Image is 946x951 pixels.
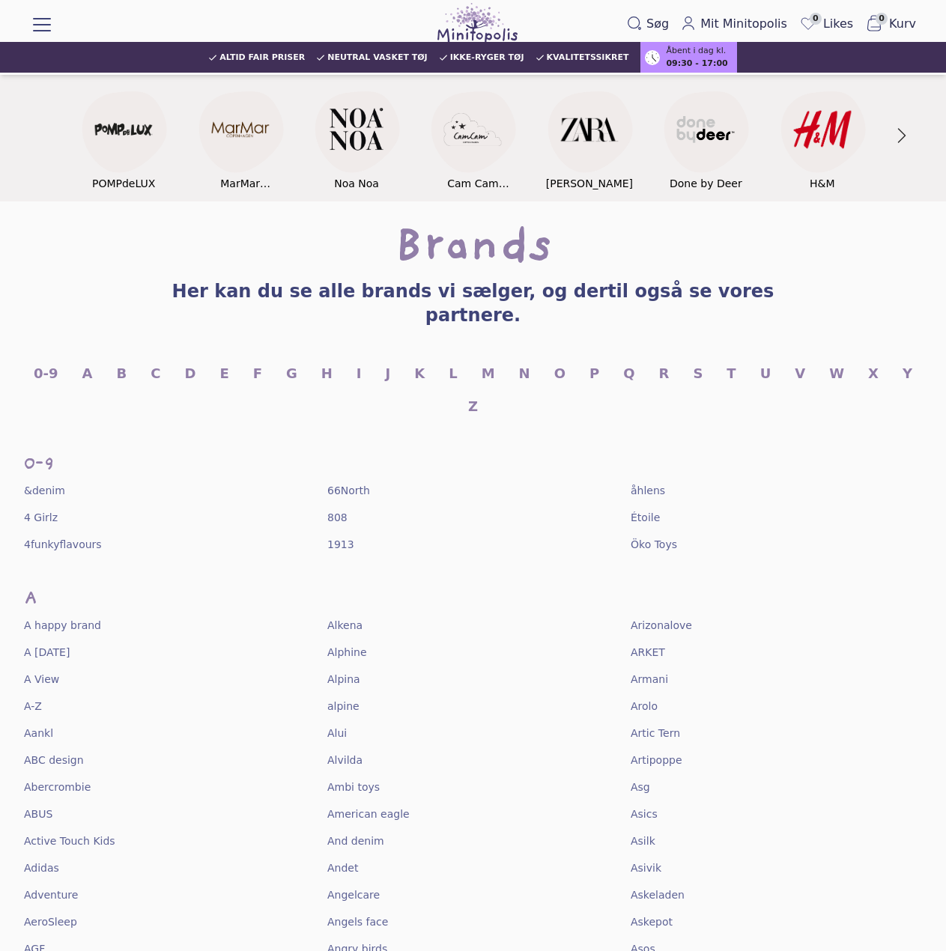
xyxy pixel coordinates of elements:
[648,82,764,189] a: Done by Deer
[24,780,91,794] span: Abercrombie
[151,363,160,384] a: C
[631,887,685,902] a: Askeladen
[631,726,680,741] a: Artic Tern
[415,177,531,189] p: Cam Cam Copenhagen
[24,860,59,875] a: Adidas
[631,806,658,821] a: Asics
[327,618,363,633] a: Alkena
[82,363,93,384] a: A
[449,363,457,384] a: L
[546,177,633,189] p: [PERSON_NAME]
[24,887,78,902] span: Adventure
[631,860,661,875] span: Asivik
[182,82,298,189] a: MarMar [GEOGRAPHIC_DATA]
[286,363,297,384] a: G
[24,453,922,477] h1: 0-9
[631,645,665,660] a: ARKET
[547,53,629,62] span: Kvalitetssikret
[66,82,182,189] a: POMPdeLUX
[327,699,360,714] a: alpine
[327,726,347,741] a: Alui
[631,699,658,714] a: Arolo
[829,363,844,384] a: W
[631,914,673,929] a: Askepot
[450,53,524,62] span: Ikke-ryger tøj
[24,833,115,848] a: Active Touch Kids
[876,13,888,25] span: 0
[327,833,384,848] a: And denim
[24,914,77,929] a: AeroSleep
[631,510,660,525] a: Étoile
[24,510,58,525] a: 4 Girlz
[24,726,53,741] a: Aankl
[327,510,348,525] a: 808
[631,780,650,794] span: Asg
[92,177,155,189] p: POMPdeLUX
[468,396,478,417] a: Z
[437,3,518,45] img: Minitopolis logo
[327,806,410,821] span: American eagle
[24,699,42,714] span: A-Z
[138,279,809,327] h3: Her kan du se alle brands vi sælger, og dertil også se vores partnere.
[184,363,195,384] a: D
[327,860,358,875] a: Andet
[670,177,742,189] p: Done by Deer
[666,45,726,58] span: Åbent i dag kl.
[327,672,360,687] a: Alpina
[24,806,52,821] a: ABUS
[659,363,670,384] a: R
[640,42,736,73] a: Åbent i dag kl.09:30 - 17:00
[357,363,362,384] a: I
[519,363,530,384] a: N
[253,363,262,384] a: F
[24,537,102,552] a: 4funkyflavours
[764,82,880,189] a: H&M
[24,588,922,612] h1: A
[554,363,566,384] a: O
[116,363,127,384] a: B
[700,15,787,33] span: Mit Minitopolis
[321,363,333,384] a: H
[631,833,655,848] a: Asilk
[219,363,228,384] a: E
[327,753,363,768] a: Alvilda
[24,645,70,660] span: A [DATE]
[693,363,703,384] a: S
[34,363,58,384] a: 0-9
[793,11,859,37] a: 0Likes
[327,887,380,902] a: Angelcare
[219,53,305,62] span: Altid fair priser
[631,672,668,687] a: Armani
[327,483,370,498] a: 66North
[482,363,495,384] a: M
[589,363,599,384] a: P
[868,363,879,384] a: X
[631,537,677,552] a: Öko Toys
[631,483,665,498] span: åhlens
[327,537,354,552] a: 1913
[327,645,367,660] a: Alphine
[24,753,84,768] a: ABC design
[298,82,414,189] a: Noa Noa
[24,483,65,498] a: &denim
[24,618,101,633] a: A happy brand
